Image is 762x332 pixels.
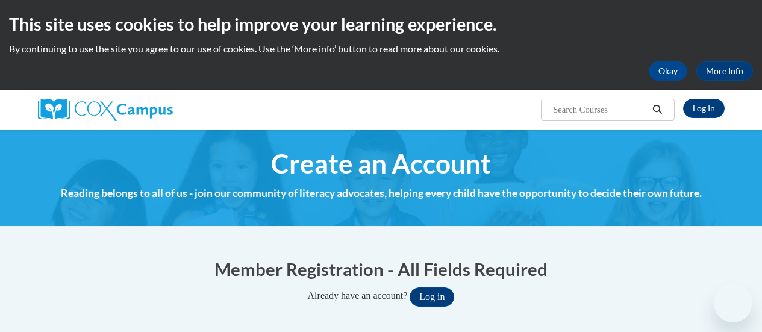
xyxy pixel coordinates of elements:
button: Okay [649,61,687,81]
p: By continuing to use the site you agree to our use of cookies. Use the ‘More info’ button to read... [9,42,753,55]
span: Already have an account? [308,290,408,301]
h4: Reading belongs to all of us - join our community of literacy advocates, helping every child have... [38,186,725,201]
input: Search Courses [552,102,648,117]
button: Log in [410,287,454,307]
a: Log In [683,99,725,118]
img: Cox Campus [38,99,173,121]
span: Create an Account [271,148,491,180]
h2: This site uses cookies to help improve your learning experience. [9,12,753,36]
button: Search [648,102,666,117]
iframe: Button to launch messaging window [714,284,752,322]
h1: Member Registration - All Fields Required [38,257,725,281]
a: More Info [696,61,753,81]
